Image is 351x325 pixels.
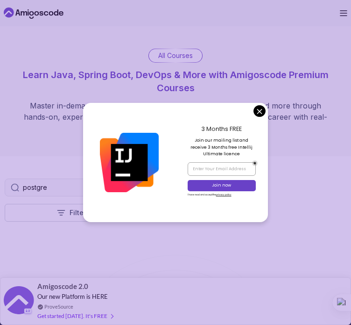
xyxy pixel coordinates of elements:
span: Amigoscode 2.0 [37,281,88,292]
a: ProveSource [44,303,73,311]
button: Filters1 [5,204,154,222]
button: Open Menu [340,10,347,16]
img: provesource social proof notification image [4,286,34,317]
input: Search Java, React, Spring boot ... [23,183,238,192]
div: Get started [DATE]. It's FREE [37,311,113,321]
p: Master in-demand skills like Java, Spring Boot, DevOps, React, and more through hands-on, expert-... [19,100,332,134]
p: Filters [70,208,90,217]
span: Our new Platform is HERE [37,293,108,300]
p: All Courses [158,51,193,60]
span: Learn Java, Spring Boot, DevOps & More with Amigoscode Premium Courses [23,69,329,94]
